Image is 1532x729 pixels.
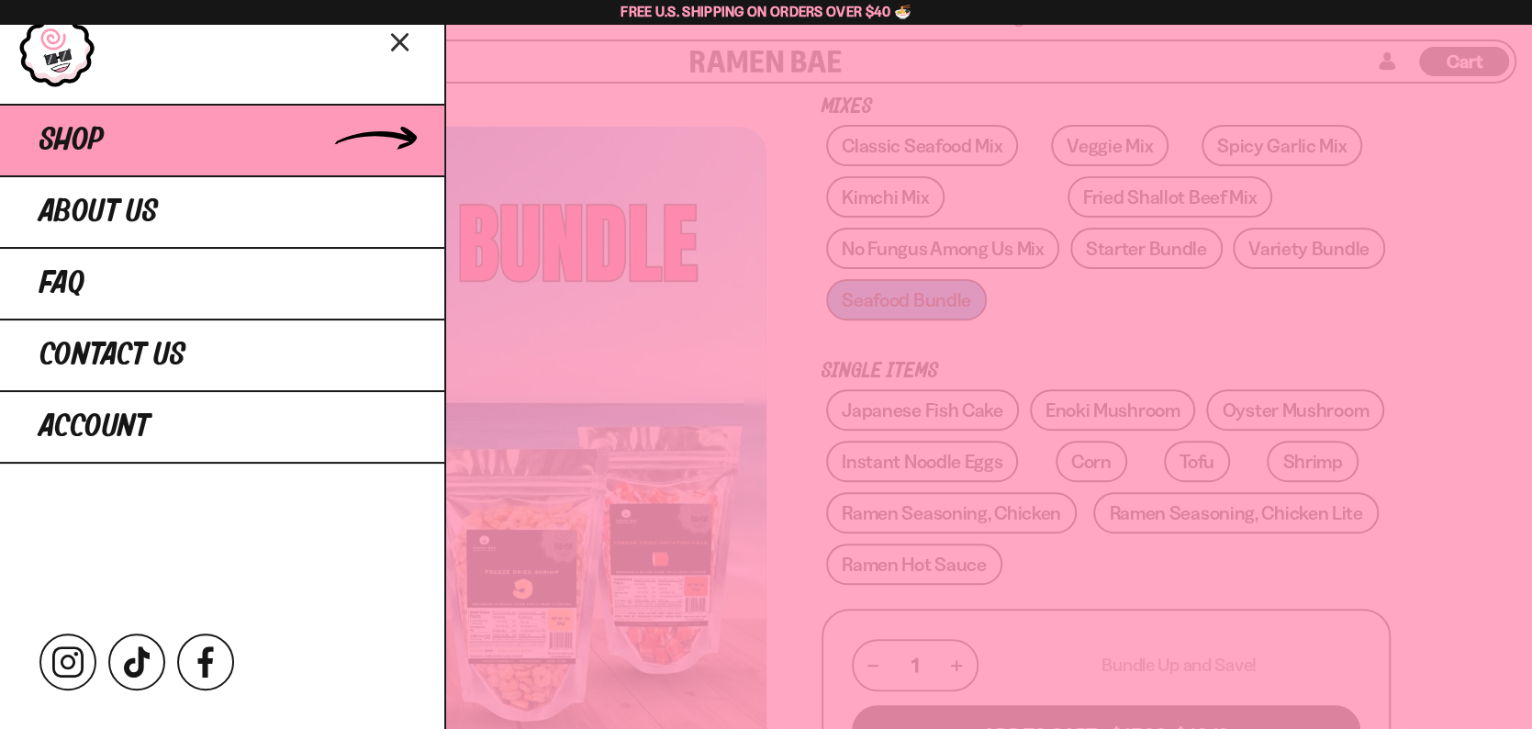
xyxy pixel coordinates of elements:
span: Account [39,410,150,443]
span: FAQ [39,267,84,300]
span: Contact Us [39,339,185,372]
span: About Us [39,196,158,229]
span: Shop [39,124,104,157]
span: Free U.S. Shipping on Orders over $40 🍜 [621,3,911,20]
button: Close menu [385,25,417,57]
